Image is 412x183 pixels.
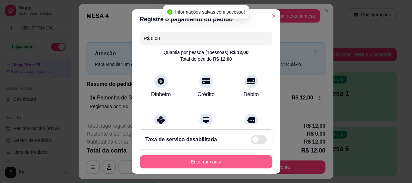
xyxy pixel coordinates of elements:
div: Dinheiro [151,91,171,98]
header: Registre o pagamento do pedido [132,9,280,29]
div: Quantia por pessoa ( 1 pessoas) [164,49,248,56]
button: Close [268,11,279,21]
input: Ex.: hambúrguer de cordeiro [144,32,268,45]
div: R$ 12,00 [213,56,232,62]
div: R$ 12,00 [230,49,248,56]
div: Crédito [197,91,215,98]
span: check-circle [167,9,172,15]
div: Total do pedido [180,56,232,62]
span: Informações salvas com sucesso! [175,9,245,15]
h2: Taxa de serviço desabilitada [145,136,217,144]
button: Encerrar conta [140,155,272,168]
div: Débito [243,91,259,98]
